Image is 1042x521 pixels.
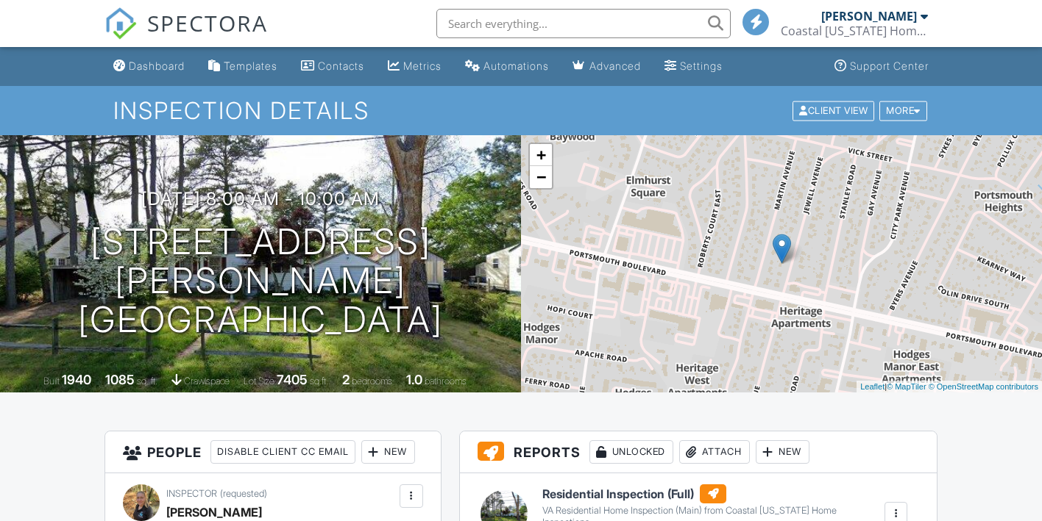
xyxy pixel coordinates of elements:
[361,440,415,464] div: New
[929,382,1038,391] a: © OpenStreetMap contributors
[352,376,392,387] span: bedrooms
[295,53,370,80] a: Contacts
[107,53,191,80] a: Dashboard
[210,440,355,464] div: Disable Client CC Email
[781,24,928,38] div: Coastal Virginia Home Inspections
[184,376,230,387] span: crawlspace
[857,381,1042,393] div: |
[680,60,723,72] div: Settings
[147,7,268,38] span: SPECTORA
[62,372,91,387] div: 1940
[202,53,283,80] a: Templates
[850,60,929,72] div: Support Center
[860,382,885,391] a: Leaflet
[105,372,135,387] div: 1085
[342,372,350,387] div: 2
[382,53,447,80] a: Metrics
[756,440,809,464] div: New
[104,7,137,40] img: The Best Home Inspection Software - Spectora
[406,372,422,387] div: 1.0
[567,53,647,80] a: Advanced
[425,376,467,387] span: bathrooms
[244,376,274,387] span: Lot Size
[879,101,927,121] div: More
[542,484,883,503] h6: Residential Inspection (Full)
[530,166,552,188] a: Zoom out
[436,9,731,38] input: Search everything...
[589,440,673,464] div: Unlocked
[220,488,267,499] span: (requested)
[166,488,217,499] span: Inspector
[530,144,552,166] a: Zoom in
[679,440,750,464] div: Attach
[141,189,380,209] h3: [DATE] 8:00 am - 10:00 am
[659,53,729,80] a: Settings
[318,60,364,72] div: Contacts
[460,431,938,473] h3: Reports
[829,53,935,80] a: Support Center
[791,104,878,115] a: Client View
[821,9,917,24] div: [PERSON_NAME]
[793,101,874,121] div: Client View
[129,60,185,72] div: Dashboard
[887,382,926,391] a: © MapTiler
[589,60,641,72] div: Advanced
[403,60,442,72] div: Metrics
[277,372,308,387] div: 7405
[310,376,328,387] span: sq.ft.
[113,98,928,123] h1: Inspection Details
[43,376,60,387] span: Built
[224,60,277,72] div: Templates
[105,431,441,473] h3: People
[104,20,268,51] a: SPECTORA
[24,223,497,339] h1: [STREET_ADDRESS][PERSON_NAME] [GEOGRAPHIC_DATA]
[459,53,555,80] a: Automations (Basic)
[483,60,549,72] div: Automations
[137,376,157,387] span: sq. ft.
